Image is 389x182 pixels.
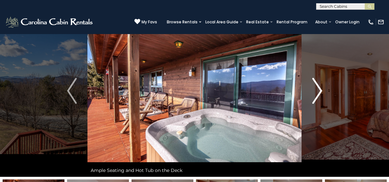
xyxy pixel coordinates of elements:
[243,18,272,27] a: Real Estate
[87,164,302,177] div: Ample Seating and Hot Tub on the Deck
[368,19,374,25] img: phone-regular-white.png
[302,5,333,177] button: Next
[312,78,322,104] img: arrow
[273,18,311,27] a: Rental Program
[134,18,157,25] a: My Favs
[312,18,331,27] a: About
[378,19,384,25] img: mail-regular-white.png
[202,18,242,27] a: Local Area Guide
[332,18,363,27] a: Owner Login
[164,18,201,27] a: Browse Rentals
[142,19,157,25] span: My Favs
[5,16,95,29] img: White-1-2.png
[56,5,87,177] button: Previous
[67,78,77,104] img: arrow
